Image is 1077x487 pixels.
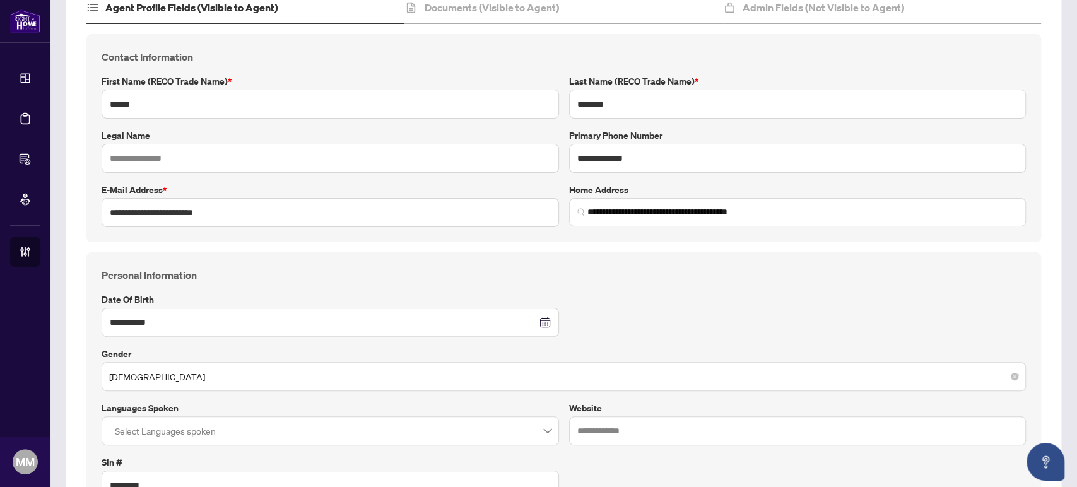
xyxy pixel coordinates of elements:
[569,183,1027,197] label: Home Address
[102,49,1026,64] h4: Contact Information
[10,9,40,33] img: logo
[102,401,559,415] label: Languages spoken
[102,129,559,143] label: Legal Name
[569,401,1027,415] label: Website
[1027,443,1064,481] button: Open asap
[569,129,1027,143] label: Primary Phone Number
[102,455,559,469] label: Sin #
[102,347,1026,361] label: Gender
[577,208,585,216] img: search_icon
[109,365,1018,389] span: Male
[102,293,559,307] label: Date of Birth
[16,453,35,471] span: MM
[102,74,559,88] label: First Name (RECO Trade Name)
[102,267,1026,283] h4: Personal Information
[1011,373,1018,380] span: close-circle
[102,183,559,197] label: E-mail Address
[569,74,1027,88] label: Last Name (RECO Trade Name)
